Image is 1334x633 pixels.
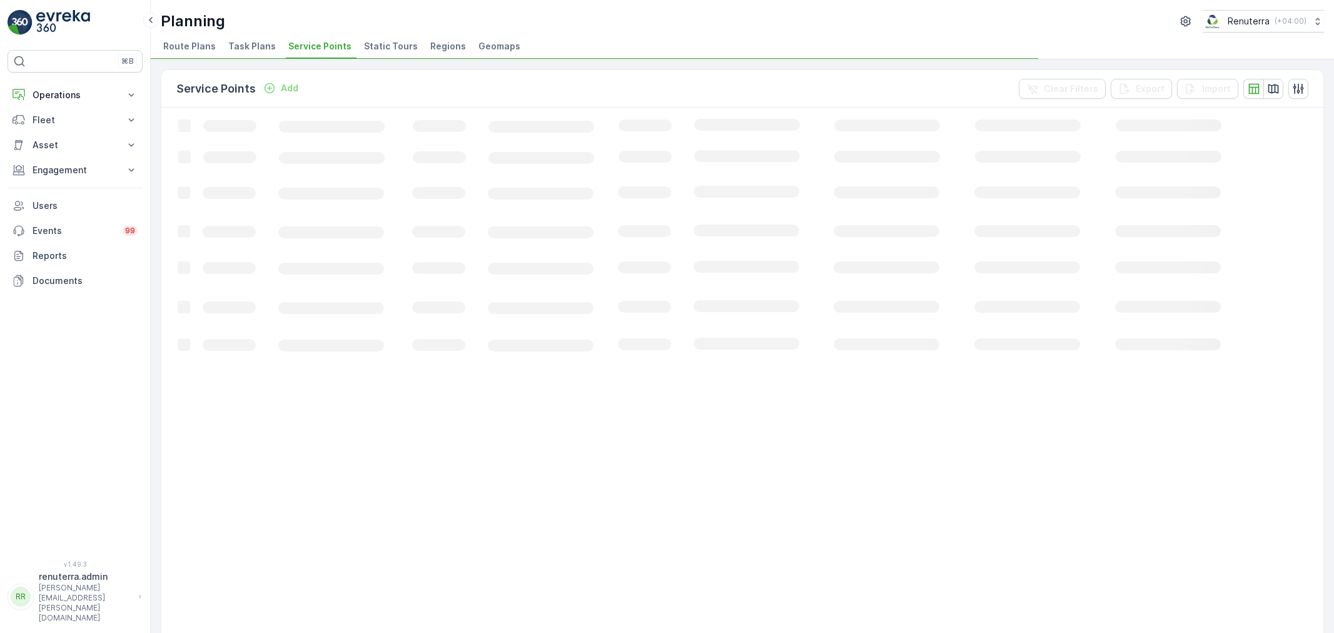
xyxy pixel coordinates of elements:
span: Regions [430,40,466,53]
p: Planning [161,11,225,31]
a: Reports [8,243,143,268]
p: Service Points [176,80,256,98]
p: Asset [33,139,118,151]
p: [PERSON_NAME][EMAIL_ADDRESS][PERSON_NAME][DOMAIN_NAME] [39,583,133,623]
button: Import [1177,79,1238,99]
p: ⌘B [121,56,134,66]
p: Add [281,82,298,94]
p: Reports [33,250,138,262]
span: Geomaps [478,40,520,53]
p: Export [1136,83,1165,95]
button: Operations [8,83,143,108]
button: Clear Filters [1019,79,1106,99]
img: logo_light-DOdMpM7g.png [36,10,90,35]
a: Events99 [8,218,143,243]
span: Task Plans [228,40,276,53]
button: Fleet [8,108,143,133]
p: Users [33,200,138,212]
p: Renuterra [1228,15,1270,28]
span: Route Plans [163,40,216,53]
p: Import [1202,83,1231,95]
button: Renuterra(+04:00) [1203,10,1324,33]
button: Export [1111,79,1172,99]
p: renuterra.admin [39,570,133,583]
span: Service Points [288,40,351,53]
img: logo [8,10,33,35]
a: Users [8,193,143,218]
p: ( +04:00 ) [1275,16,1306,26]
button: RRrenuterra.admin[PERSON_NAME][EMAIL_ADDRESS][PERSON_NAME][DOMAIN_NAME] [8,570,143,623]
button: Asset [8,133,143,158]
img: Screenshot_2024-07-26_at_13.33.01.png [1203,14,1223,28]
div: RR [11,587,31,607]
p: Fleet [33,114,118,126]
p: Operations [33,89,118,101]
p: Documents [33,275,138,287]
p: Engagement [33,164,118,176]
a: Documents [8,268,143,293]
p: Events [33,225,115,237]
span: v 1.49.3 [8,560,143,568]
button: Engagement [8,158,143,183]
span: Static Tours [364,40,418,53]
button: Add [258,81,303,96]
p: 99 [125,226,135,236]
p: Clear Filters [1044,83,1098,95]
